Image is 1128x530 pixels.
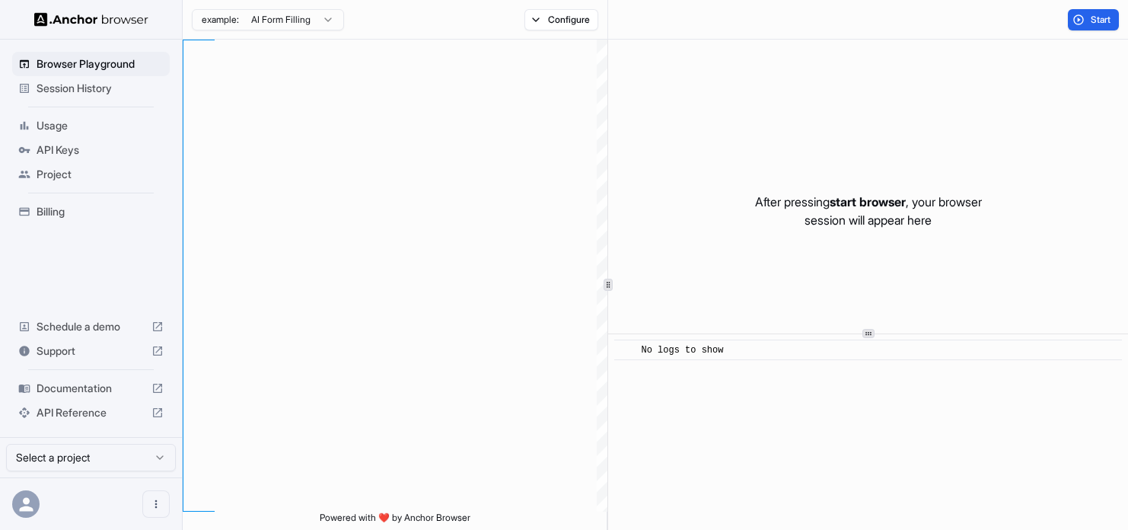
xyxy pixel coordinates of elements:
span: Support [37,343,145,359]
button: Start [1068,9,1119,30]
span: Usage [37,118,164,133]
span: ​ [622,343,629,358]
span: API Keys [37,142,164,158]
img: Anchor Logo [34,12,148,27]
button: Open menu [142,490,170,518]
span: No logs to show [641,345,723,356]
div: Billing [12,200,170,224]
span: example: [202,14,239,26]
span: Browser Playground [37,56,164,72]
div: Usage [12,113,170,138]
span: Documentation [37,381,145,396]
span: Project [37,167,164,182]
div: Schedule a demo [12,314,170,339]
span: Billing [37,204,164,219]
span: Powered with ❤️ by Anchor Browser [320,512,470,530]
div: API Keys [12,138,170,162]
div: Documentation [12,376,170,401]
span: Start [1091,14,1112,26]
span: API Reference [37,405,145,420]
div: Support [12,339,170,363]
div: API Reference [12,401,170,425]
button: Configure [524,9,598,30]
div: Browser Playground [12,52,170,76]
p: After pressing , your browser session will appear here [755,193,982,229]
div: Project [12,162,170,187]
span: Schedule a demo [37,319,145,334]
span: Session History [37,81,164,96]
div: Session History [12,76,170,101]
span: start browser [830,194,906,209]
